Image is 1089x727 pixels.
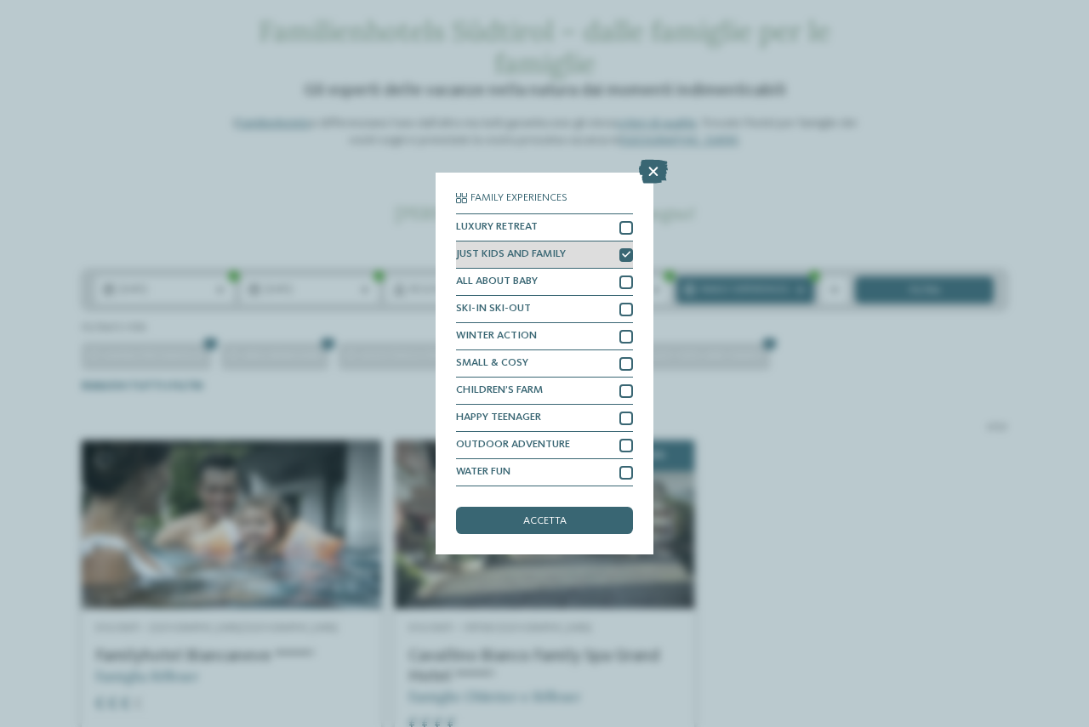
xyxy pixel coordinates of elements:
[456,304,531,315] span: SKI-IN SKI-OUT
[456,358,528,369] span: SMALL & COSY
[456,412,541,423] span: HAPPY TEENAGER
[456,276,538,287] span: ALL ABOUT BABY
[470,193,567,204] span: Family Experiences
[523,516,567,527] span: accetta
[456,249,566,260] span: JUST KIDS AND FAMILY
[456,467,510,478] span: WATER FUN
[456,222,538,233] span: LUXURY RETREAT
[456,385,543,396] span: CHILDREN’S FARM
[456,440,570,451] span: OUTDOOR ADVENTURE
[456,331,537,342] span: WINTER ACTION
